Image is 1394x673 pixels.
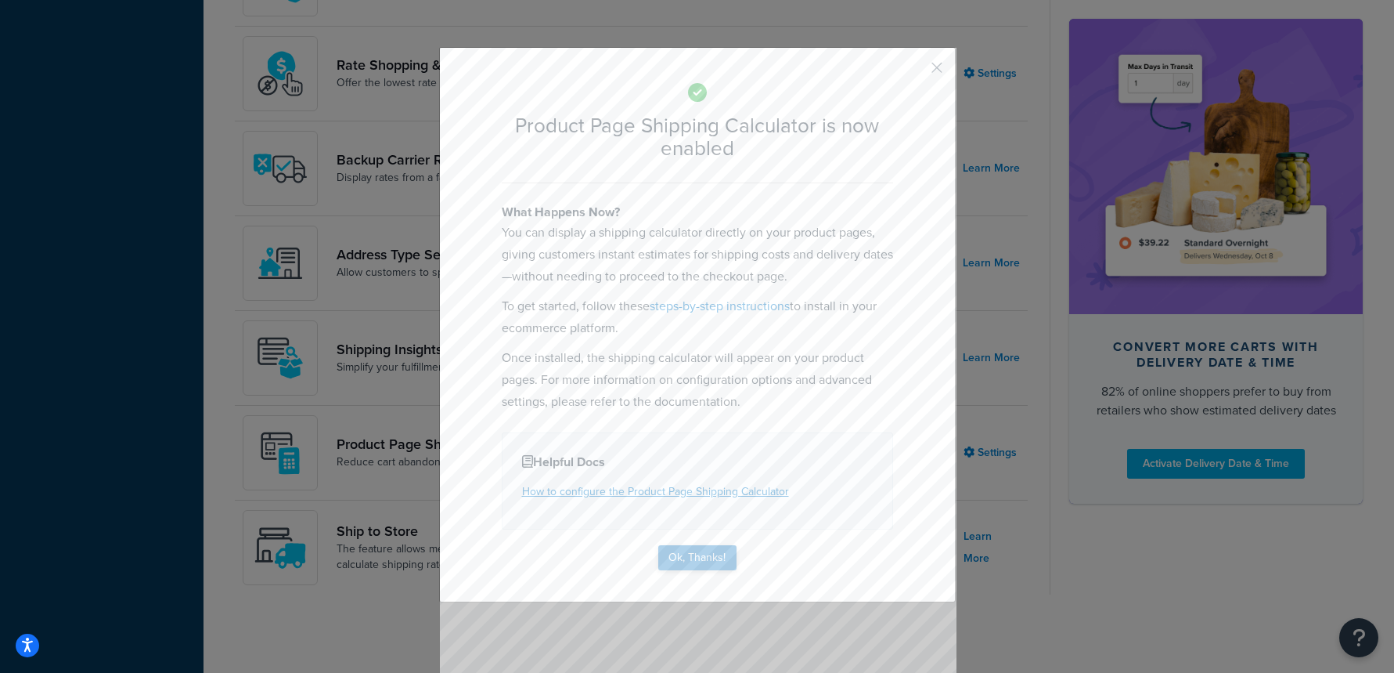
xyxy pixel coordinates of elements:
h4: What Happens Now? [502,203,893,222]
h2: Product Page Shipping Calculator is now enabled [502,114,893,159]
p: You can display a shipping calculator directly on your product pages, giving customers instant es... [502,222,893,288]
a: How to configure the Product Page Shipping Calculator [522,483,789,500]
p: To get started, follow these to install in your ecommerce platform. [502,295,893,339]
button: Ok, Thanks! [658,545,737,570]
h4: Helpful Docs [522,453,873,472]
p: Once installed, the shipping calculator will appear on your product pages. For more information o... [502,347,893,413]
a: steps-by-step instructions [650,297,790,315]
